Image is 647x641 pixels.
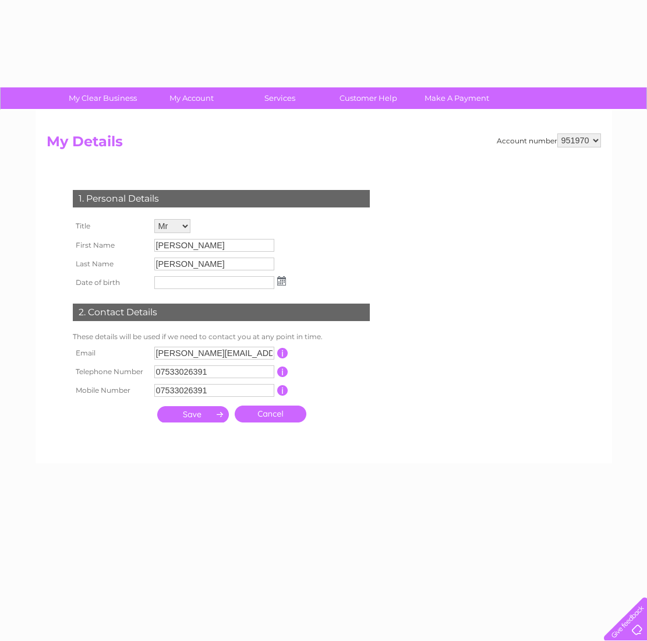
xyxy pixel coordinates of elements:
[70,381,151,400] th: Mobile Number
[320,87,416,109] a: Customer Help
[277,348,288,358] input: Information
[47,133,601,156] h2: My Details
[277,276,286,286] img: ...
[70,330,373,344] td: These details will be used if we need to contact you at any point in time.
[70,216,151,236] th: Title
[73,190,370,207] div: 1. Personal Details
[157,406,229,422] input: Submit
[143,87,239,109] a: My Account
[232,87,328,109] a: Services
[409,87,505,109] a: Make A Payment
[70,236,151,255] th: First Name
[497,133,601,147] div: Account number
[70,273,151,292] th: Date of birth
[277,385,288,396] input: Information
[235,406,306,422] a: Cancel
[70,362,151,381] th: Telephone Number
[55,87,151,109] a: My Clear Business
[70,255,151,273] th: Last Name
[70,344,151,362] th: Email
[277,367,288,377] input: Information
[73,304,370,321] div: 2. Contact Details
